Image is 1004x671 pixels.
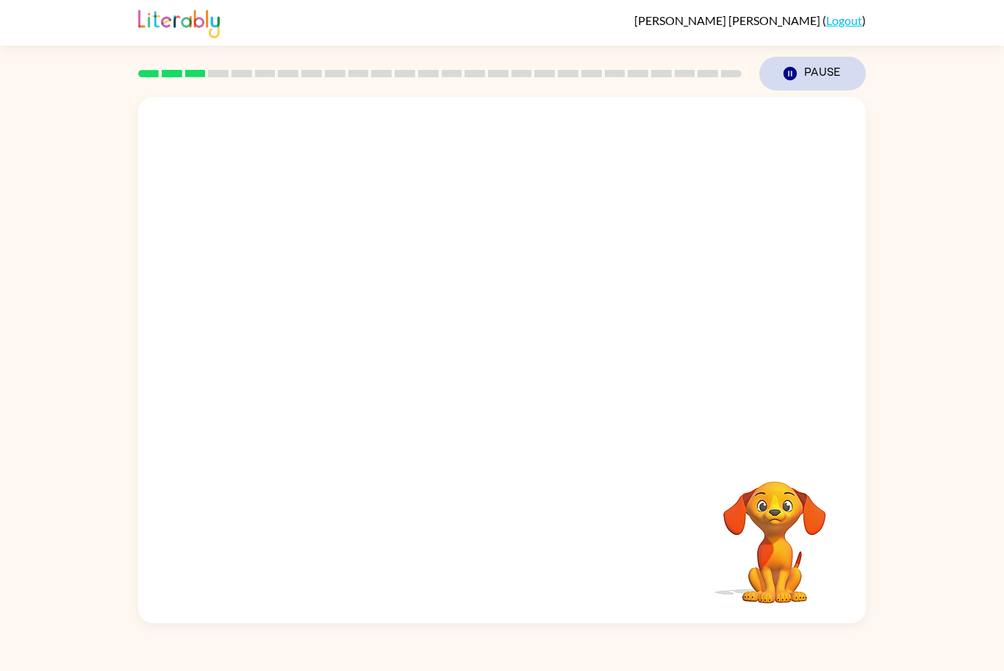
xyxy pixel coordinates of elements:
span: [PERSON_NAME] [PERSON_NAME] [634,13,822,27]
div: ( ) [634,13,866,27]
img: Literably [138,6,220,38]
button: Pause [759,57,866,90]
a: Logout [826,13,862,27]
video: Your browser must support playing .mp4 files to use Literably. Please try using another browser. [701,458,848,606]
